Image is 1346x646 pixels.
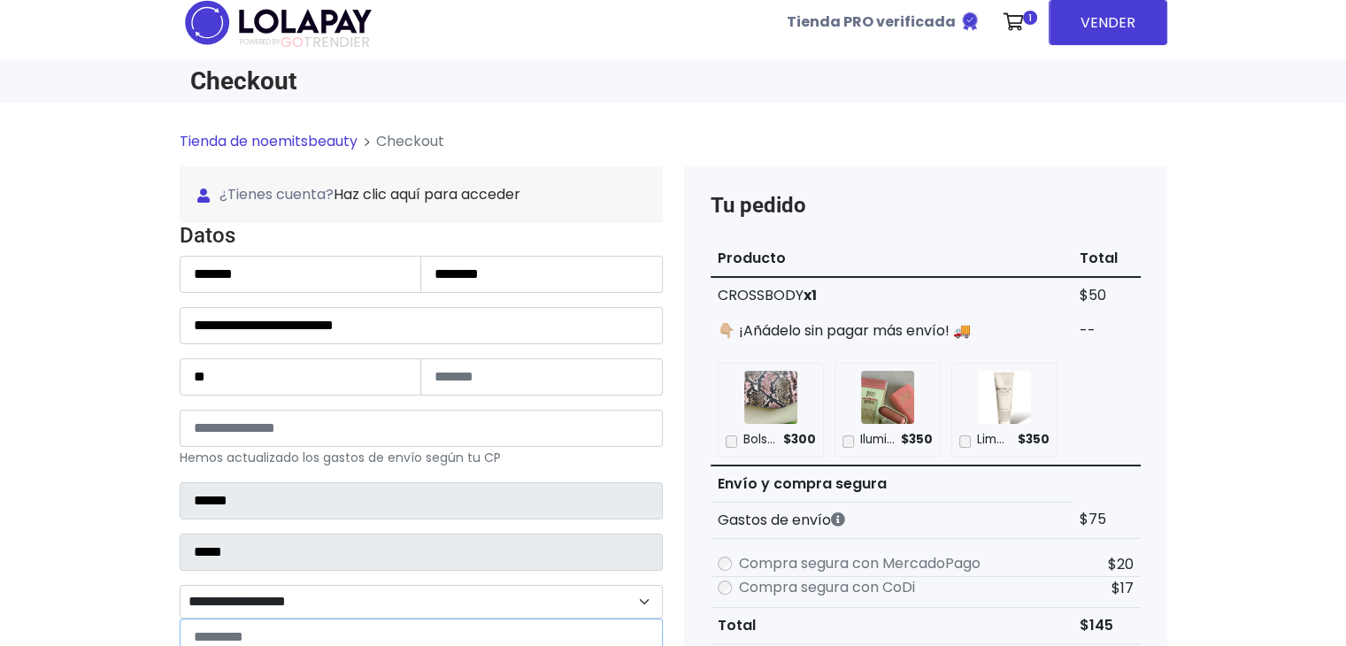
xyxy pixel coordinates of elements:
[739,577,915,598] label: Compra segura con CoDi
[711,313,1073,349] td: 👇🏼 ¡Añádelo sin pagar más envío! 🚚
[831,512,845,527] i: Los gastos de envío dependen de códigos postales. ¡Te puedes llevar más productos en un solo envío !
[190,66,663,96] h1: Checkout
[1018,431,1050,449] span: $350
[240,35,370,50] span: TRENDIER
[787,12,956,32] b: Tienda PRO verificada
[1072,502,1140,538] td: $75
[959,11,981,32] img: Tienda verificada
[804,285,817,305] strong: x1
[739,553,981,574] label: Compra segura con MercadoPago
[197,184,645,205] span: ¿Tienes cuenta?
[1108,554,1134,574] span: $20
[1023,11,1037,25] span: 1
[180,131,358,151] a: Tienda de noemitsbeauty
[240,37,281,47] span: POWERED BY
[976,431,1011,449] p: Limpiador facial que elimina el maquillaje y las impurezas
[859,431,895,449] p: Iluminador
[711,193,1141,219] h4: Tu pedido
[711,502,1073,538] th: Gastos de envío
[711,277,1073,313] td: CROSSBODY
[180,223,663,249] h4: Datos
[711,465,1073,503] th: Envío y compra segura
[281,32,304,52] span: GO
[180,131,1167,166] nav: breadcrumb
[978,371,1031,424] img: Limpiador facial que elimina el maquillaje y las impurezas
[1072,277,1140,313] td: $50
[783,431,816,449] span: $300
[901,431,933,449] span: $350
[742,431,777,449] p: Bolso eliette
[1072,607,1140,643] td: $145
[744,371,797,424] img: Bolso eliette
[861,371,914,424] img: Iluminador
[180,449,501,466] small: Hemos actualizado los gastos de envío según tu CP
[1111,578,1134,598] span: $17
[1072,241,1140,277] th: Total
[711,607,1073,643] th: Total
[358,131,444,152] li: Checkout
[711,241,1073,277] th: Producto
[334,184,520,204] a: Haz clic aquí para acceder
[1072,313,1140,349] td: --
